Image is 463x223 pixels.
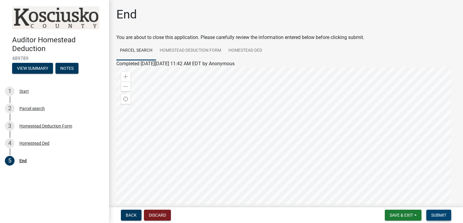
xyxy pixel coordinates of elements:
div: 1 [5,86,15,96]
button: Back [121,210,142,221]
div: 2 [5,104,15,113]
button: Submit [426,210,451,221]
wm-modal-confirm: Notes [55,66,78,71]
div: 5 [5,156,15,166]
h1: End [116,7,137,22]
button: Notes [55,63,78,74]
div: Homestead Deduction Form [19,124,72,128]
h4: Auditor Homestead Deduction [12,36,104,53]
a: Parcel search [116,41,156,60]
wm-modal-confirm: Summary [12,66,53,71]
a: Homestead Deduction Form [156,41,225,60]
div: 3 [5,121,15,131]
span: Back [126,213,137,218]
a: Homestead Ded [225,41,266,60]
span: Submit [431,213,446,218]
span: Save & Exit [390,213,413,218]
span: 489789 [12,56,97,61]
div: Homestead Ded [19,141,49,145]
button: Save & Exit [385,210,421,221]
button: View Summary [12,63,53,74]
div: Zoom out [121,82,131,91]
div: Zoom in [121,72,131,82]
div: End [19,159,27,163]
div: 4 [5,138,15,148]
div: Start [19,89,29,93]
div: Find my location [121,94,131,104]
button: Discard [144,210,171,221]
span: Completed [DATE][DATE] 11:42 AM EDT by Anonymous [116,61,235,66]
img: Kosciusko County, Indiana [12,6,99,29]
div: Parcel search [19,106,45,111]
